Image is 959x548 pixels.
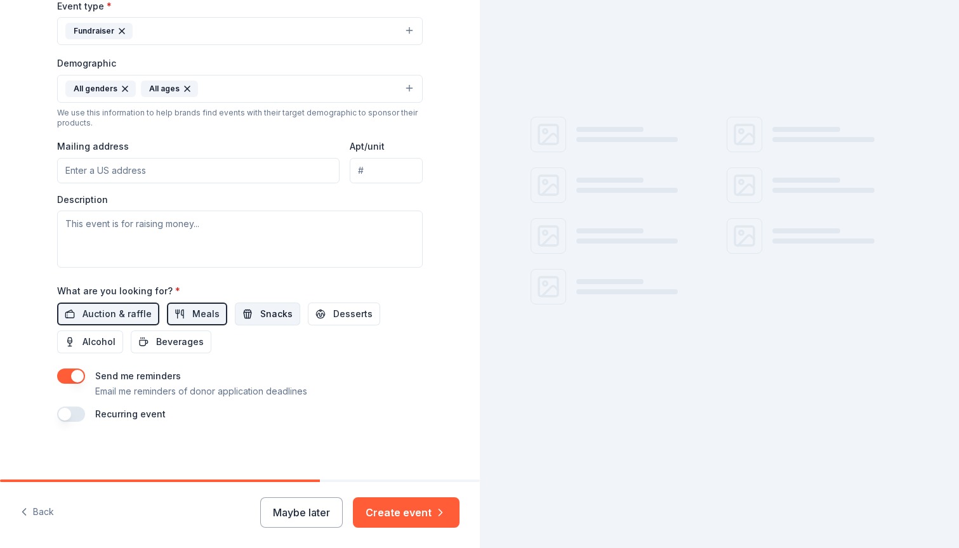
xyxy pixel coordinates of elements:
button: Maybe later [260,497,343,528]
span: Snacks [260,306,293,322]
div: We use this information to help brands find events with their target demographic to sponsor their... [57,108,423,128]
label: Description [57,193,108,206]
button: Snacks [235,303,300,325]
span: Auction & raffle [83,306,152,322]
label: Demographic [57,57,116,70]
span: Meals [192,306,220,322]
button: Create event [353,497,460,528]
label: Send me reminders [95,370,181,381]
div: All genders [65,81,136,97]
span: Alcohol [83,334,116,349]
div: Fundraiser [65,23,133,39]
button: Auction & raffle [57,303,159,325]
label: Recurring event [95,408,166,419]
button: Alcohol [57,330,123,353]
input: Enter a US address [57,158,340,183]
button: Back [20,499,54,526]
label: Apt/unit [350,140,385,153]
div: All ages [141,81,198,97]
button: Meals [167,303,227,325]
input: # [350,158,423,183]
button: Desserts [308,303,380,325]
p: Email me reminders of donor application deadlines [95,384,307,399]
label: Mailing address [57,140,129,153]
button: Fundraiser [57,17,423,45]
span: Beverages [156,334,204,349]
button: All gendersAll ages [57,75,423,103]
label: What are you looking for? [57,285,180,297]
button: Beverages [131,330,211,353]
span: Desserts [333,306,373,322]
